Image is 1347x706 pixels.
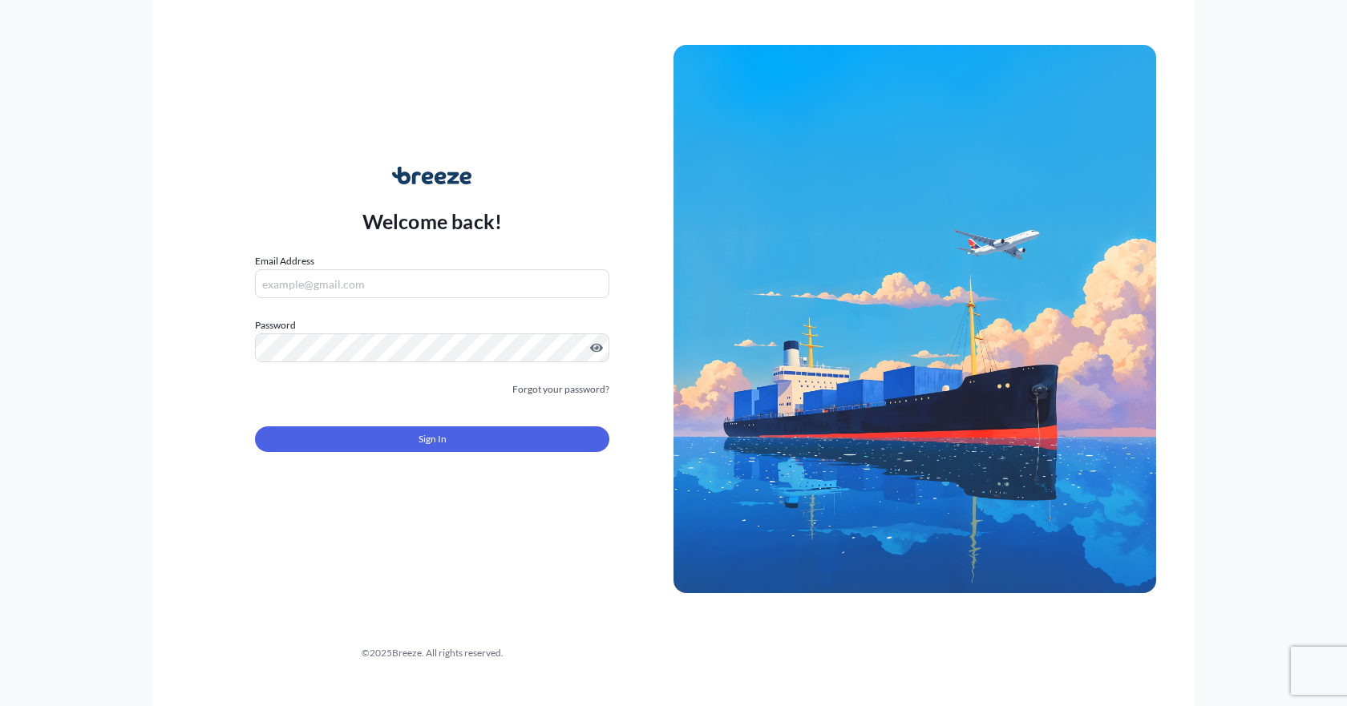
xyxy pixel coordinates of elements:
[419,431,447,447] span: Sign In
[255,269,609,298] input: example@gmail.com
[590,341,603,354] button: Show password
[191,645,673,661] div: © 2025 Breeze. All rights reserved.
[512,381,609,397] a: Forgot your password?
[255,253,314,269] label: Email Address
[255,317,609,333] label: Password
[255,426,609,452] button: Sign In
[673,45,1156,593] img: Ship illustration
[362,208,503,234] p: Welcome back!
